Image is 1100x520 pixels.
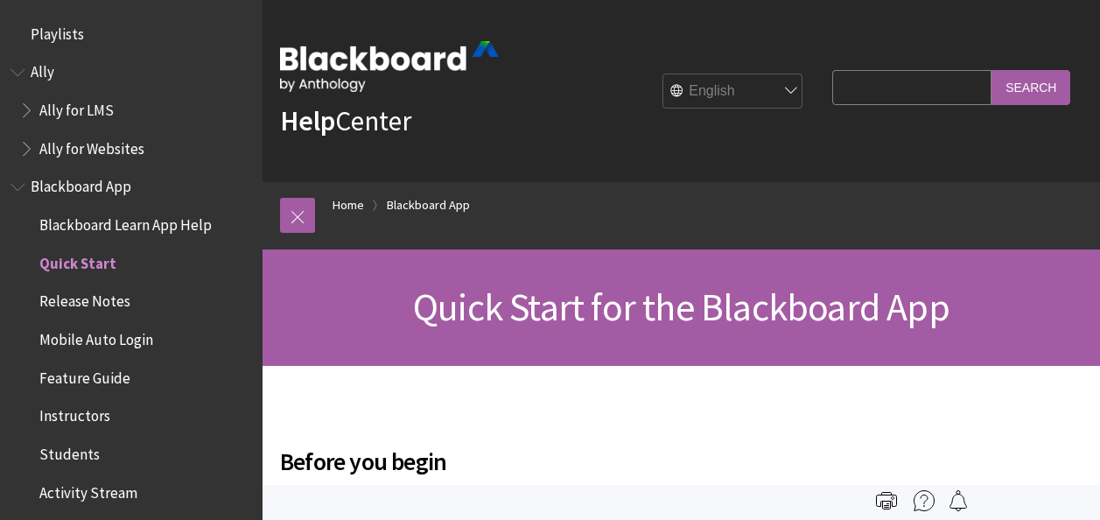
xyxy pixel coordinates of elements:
[333,194,364,216] a: Home
[280,103,335,138] strong: Help
[39,95,114,119] span: Ally for LMS
[876,490,897,511] img: Print
[948,490,969,511] img: Follow this page
[11,58,252,164] nav: Book outline for Anthology Ally Help
[991,70,1070,104] input: Search
[31,19,84,43] span: Playlists
[39,325,153,348] span: Mobile Auto Login
[413,283,949,331] span: Quick Start for the Blackboard App
[39,478,137,502] span: Activity Stream
[663,74,803,109] select: Site Language Selector
[914,490,935,511] img: More help
[31,172,131,196] span: Blackboard App
[39,363,130,387] span: Feature Guide
[280,443,823,480] span: Before you begin
[39,134,144,158] span: Ally for Websites
[39,210,212,234] span: Blackboard Learn App Help
[31,58,54,81] span: Ally
[39,439,100,463] span: Students
[280,103,411,138] a: HelpCenter
[39,402,110,425] span: Instructors
[387,194,470,216] a: Blackboard App
[11,19,252,49] nav: Book outline for Playlists
[280,41,499,92] img: Blackboard by Anthology
[39,287,130,311] span: Release Notes
[39,249,116,272] span: Quick Start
